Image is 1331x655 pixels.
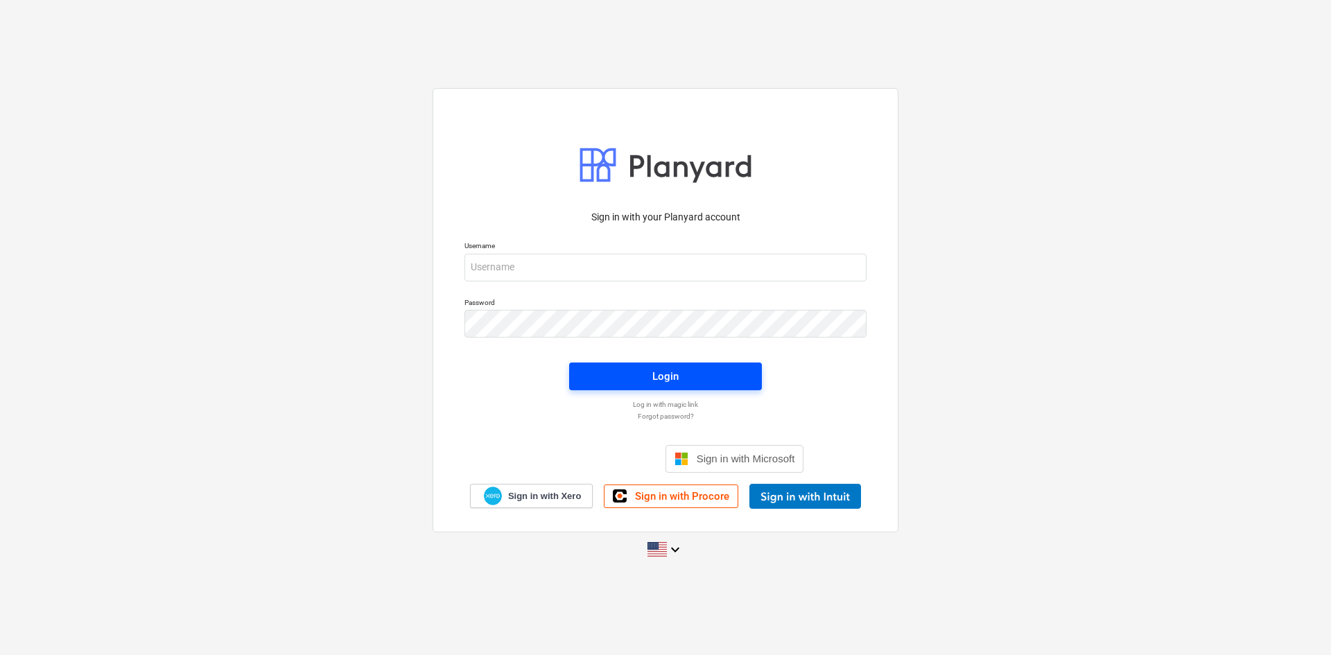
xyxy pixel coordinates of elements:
[464,210,867,225] p: Sign in with your Planyard account
[604,484,738,508] a: Sign in with Procore
[697,453,795,464] span: Sign in with Microsoft
[521,444,661,474] iframe: Sign in with Google Button
[458,412,873,421] a: Forgot password?
[458,400,873,409] a: Log in with magic link
[667,541,684,558] i: keyboard_arrow_down
[464,298,867,310] p: Password
[508,490,581,503] span: Sign in with Xero
[569,363,762,390] button: Login
[675,452,688,466] img: Microsoft logo
[635,490,729,503] span: Sign in with Procore
[652,367,679,385] div: Login
[470,484,593,508] a: Sign in with Xero
[464,254,867,281] input: Username
[484,487,502,505] img: Xero logo
[464,241,867,253] p: Username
